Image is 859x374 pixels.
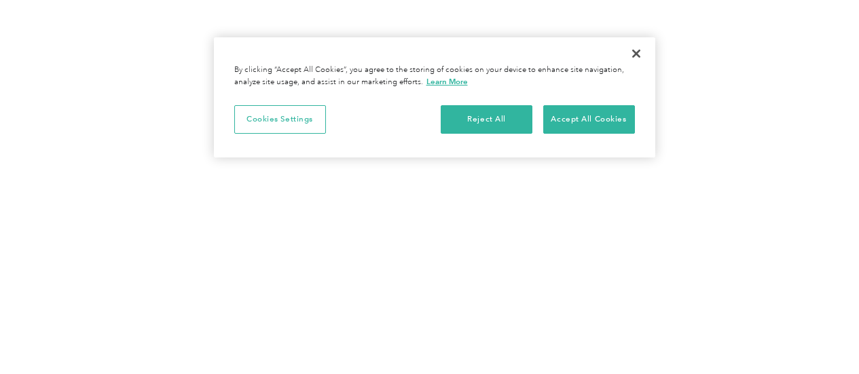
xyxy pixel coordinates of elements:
button: Close [621,39,651,69]
a: More information about your privacy, opens in a new tab [426,77,468,86]
div: By clicking “Accept All Cookies”, you agree to the storing of cookies on your device to enhance s... [234,64,635,88]
button: Reject All [441,105,532,134]
div: Cookie banner [214,37,655,157]
div: Privacy [214,37,655,157]
button: Cookies Settings [234,105,326,134]
button: Accept All Cookies [543,105,635,134]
